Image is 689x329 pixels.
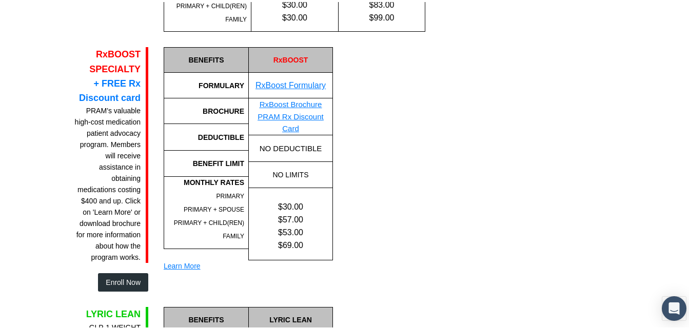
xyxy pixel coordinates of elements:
span: PRIMARY + SPOUSE [184,204,244,211]
div: BROCHURE [164,96,248,122]
div: FORMULARY [164,71,248,96]
span: PRIMARY [216,191,244,198]
div: LYRIC LEAN [71,305,141,319]
button: Enroll Now [98,271,148,290]
div: $53.00 [249,224,332,237]
div: RxBOOST SPECIALTY [71,45,141,103]
div: Open Intercom Messenger [662,294,686,319]
div: $69.00 [249,237,332,250]
span: FAMILY [223,231,244,238]
span: PRIMARY + CHILD(REN) [174,217,244,224]
div: NO LIMITS [248,160,332,186]
div: $30.00 [251,9,338,22]
div: BENEFIT LIMIT [164,156,244,167]
div: RxBOOST [248,45,332,71]
span: FAMILY [225,14,247,21]
span: PRIMARY + CHILD(REN) [176,1,247,8]
div: $99.00 [339,9,425,22]
a: RxBoost Brochure [260,98,322,107]
div: NO DEDUCTIBLE [248,133,332,159]
div: $30.00 [249,198,332,211]
div: BENEFITS [164,45,248,71]
div: MONTHLY RATES [164,175,244,186]
a: RxBoost Formulary [255,79,326,88]
div: $57.00 [249,211,332,224]
div: Learn More [164,258,333,270]
div: DEDUCTIBLE [164,130,244,141]
a: PRAM Rx Discount Card [258,110,323,131]
div: PRAM’s valuable high-cost medication patient advocacy program. Members will receive assistance in... [71,103,141,261]
span: + FREE Rx Discount card [79,76,141,101]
